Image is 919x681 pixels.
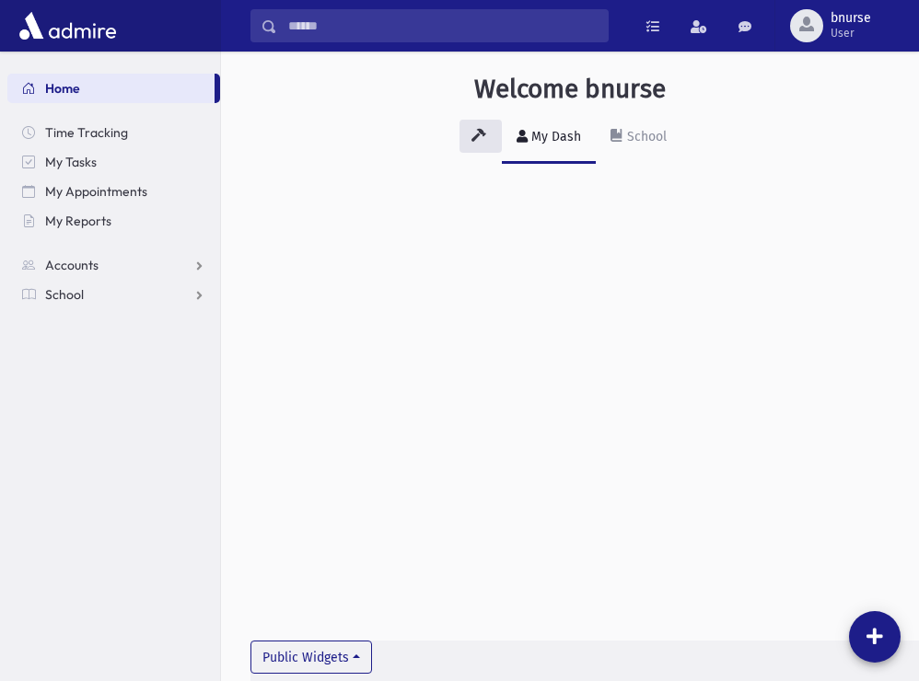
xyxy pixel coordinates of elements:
[45,154,97,170] span: My Tasks
[502,112,596,164] a: My Dash
[7,177,220,206] a: My Appointments
[45,124,128,141] span: Time Tracking
[831,26,871,40] span: User
[474,74,666,105] h3: Welcome bnurse
[7,118,220,147] a: Time Tracking
[7,74,215,103] a: Home
[45,80,80,97] span: Home
[45,213,111,229] span: My Reports
[45,257,99,273] span: Accounts
[250,641,372,674] button: Public Widgets
[831,11,871,26] span: bnurse
[7,280,220,309] a: School
[45,183,147,200] span: My Appointments
[7,147,220,177] a: My Tasks
[623,129,667,144] div: School
[7,206,220,236] a: My Reports
[15,7,121,44] img: AdmirePro
[45,286,84,303] span: School
[596,112,681,164] a: School
[528,129,581,144] div: My Dash
[7,250,220,280] a: Accounts
[277,9,608,42] input: Search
